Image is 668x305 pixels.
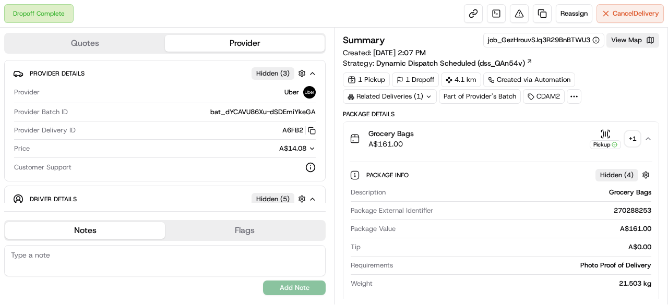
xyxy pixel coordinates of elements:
[30,195,77,203] span: Driver Details
[343,58,533,68] div: Strategy:
[224,144,316,153] button: A$14.08
[556,4,592,23] button: Reassign
[30,69,85,78] span: Provider Details
[373,48,426,57] span: [DATE] 2:07 PM
[600,170,634,180] span: Hidden ( 4 )
[376,58,533,68] a: Dynamic Dispatch Scheduled (dss_QAn54v)
[483,72,575,87] a: Created via Automation
[282,126,316,135] button: A6FB2
[165,222,325,239] button: Flags
[279,144,306,153] span: A$14.08
[343,72,390,87] div: 1 Pickup
[284,88,299,97] span: Uber
[368,128,414,139] span: Grocery Bags
[351,224,396,234] span: Package Value
[365,242,651,252] div: A$0.00
[343,122,659,155] button: Grocery BagsA$161.00Pickup+1
[252,192,308,205] button: Hidden (5)
[441,72,481,87] div: 4.1 km
[590,129,621,149] button: Pickup
[590,140,621,149] div: Pickup
[351,261,393,270] span: Requirements
[597,4,664,23] button: CancelDelivery
[343,47,426,58] span: Created:
[613,9,659,18] span: Cancel Delivery
[210,107,316,117] span: bat_dYCAVU86Xu-dSDEmiYkeGA
[351,242,361,252] span: Tip
[595,168,652,181] button: Hidden (4)
[397,261,651,270] div: Photo Proof of Delivery
[14,163,71,172] span: Customer Support
[523,89,565,104] div: CDAM2
[437,206,651,215] div: 270288253
[303,86,316,99] img: uber-new-logo.jpeg
[14,144,30,153] span: Price
[366,171,411,179] span: Package Info
[390,188,651,197] div: Grocery Bags
[165,35,325,52] button: Provider
[625,131,640,146] div: + 1
[14,88,40,97] span: Provider
[488,35,600,45] button: job_GezHrouvSJq3R29BnBTWU3
[351,279,373,288] span: Weight
[376,58,525,68] span: Dynamic Dispatch Scheduled (dss_QAn54v)
[351,206,433,215] span: Package External Identifier
[343,89,437,104] div: Related Deliveries (1)
[560,9,588,18] span: Reassign
[400,224,651,234] div: A$161.00
[256,194,290,204] span: Hidden ( 5 )
[368,139,414,149] span: A$161.00
[5,35,165,52] button: Quotes
[606,33,659,47] button: View Map
[14,126,76,135] span: Provider Delivery ID
[392,72,439,87] div: 1 Dropoff
[252,67,308,80] button: Hidden (3)
[14,107,68,117] span: Provider Batch ID
[13,190,317,208] button: Driver DetailsHidden (5)
[343,35,385,45] h3: Summary
[351,188,386,197] span: Description
[377,279,651,288] div: 21.503 kg
[343,110,659,118] div: Package Details
[5,222,165,239] button: Notes
[13,65,317,82] button: Provider DetailsHidden (3)
[590,129,640,149] button: Pickup+1
[256,69,290,78] span: Hidden ( 3 )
